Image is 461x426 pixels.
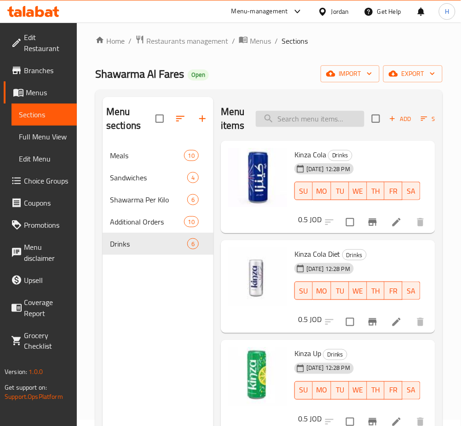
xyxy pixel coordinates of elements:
span: Shawarma Al Fares [95,63,184,84]
h6: 0.5 JOD [298,413,322,426]
span: Additional Orders [110,216,184,227]
span: Coverage Report [24,297,69,319]
a: Restaurants management [135,35,228,47]
span: TH [371,184,381,198]
button: SA [403,282,421,300]
button: FR [385,282,403,300]
nav: breadcrumb [95,35,443,47]
span: TH [371,384,381,397]
nav: Menu sections [103,141,213,259]
span: Shawarma Per Kilo [110,194,187,205]
a: Edit menu item [391,317,402,328]
span: Sections [282,35,308,46]
button: TH [367,282,385,300]
span: SA [406,284,417,298]
span: Add item [386,112,415,126]
button: WE [349,381,367,400]
span: TH [371,284,381,298]
span: Grocery Checklist [24,330,69,352]
img: Kinza Cola Diet [228,248,287,306]
a: Edit Menu [12,148,77,170]
div: Drinks [323,349,347,360]
li: / [232,35,235,46]
div: Drinks6 [103,233,213,255]
span: Select all sections [150,109,169,128]
span: Sort sections [169,108,191,130]
span: Select to update [340,312,360,332]
a: Menu disclaimer [4,236,77,269]
li: / [128,35,132,46]
button: TH [367,182,385,200]
span: WE [353,184,363,198]
span: WE [353,384,363,397]
span: MO [317,284,328,298]
a: Home [95,35,125,46]
span: SU [299,184,309,198]
a: Promotions [4,214,77,236]
span: 6 [188,240,198,248]
button: FR [385,182,403,200]
button: Branch-specific-item [362,211,384,233]
input: search [256,111,364,127]
div: items [187,194,199,205]
a: Edit Restaurant [4,26,77,59]
h6: 0.5 JOD [298,213,322,226]
a: Upsell [4,269,77,291]
span: Menus [250,35,271,46]
div: items [184,150,199,161]
span: SU [299,384,309,397]
button: delete [409,211,432,233]
span: Sort items [415,112,452,126]
span: TU [335,384,346,397]
button: Add section [191,108,213,130]
span: TU [335,284,346,298]
button: MO [313,381,331,400]
span: FR [388,384,399,397]
li: / [275,35,278,46]
span: Menus [26,87,69,98]
span: WE [353,284,363,298]
a: Full Menu View [12,126,77,148]
span: Branches [24,65,69,76]
span: Sections [19,109,69,120]
span: Sort [421,114,446,124]
h2: Menu sections [106,105,156,132]
span: Select to update [340,213,360,232]
span: MO [317,384,328,397]
a: Branches [4,59,77,81]
span: Coupons [24,197,69,208]
button: TH [367,381,385,400]
span: Upsell [24,275,69,286]
span: Add [388,114,413,124]
h6: 0.5 JOD [298,313,322,326]
span: SA [406,184,417,198]
span: 10 [184,151,198,160]
button: delete [409,311,432,333]
div: Drinks [342,249,367,260]
div: Drinks [328,150,352,161]
img: Kinza Up [228,347,287,406]
a: Choice Groups [4,170,77,192]
a: Sections [12,104,77,126]
button: TU [331,381,349,400]
span: Edit Restaurant [24,32,69,54]
button: WE [349,282,367,300]
img: Kinza Cola [228,148,287,207]
button: SU [294,381,313,400]
div: Shawarma Per Kilo6 [103,189,213,211]
a: Grocery Checklist [4,324,77,357]
a: Edit menu item [391,217,402,228]
button: SU [294,282,313,300]
div: Sandwiches4 [103,167,213,189]
div: Meals10 [103,144,213,167]
span: Edit Menu [19,153,69,164]
span: Kinza Cola Diet [294,247,340,261]
span: Drinks [110,238,187,249]
span: FR [388,284,399,298]
span: Restaurants management [146,35,228,46]
button: WE [349,182,367,200]
span: 4 [188,173,198,182]
span: TU [335,184,346,198]
button: TU [331,282,349,300]
span: Meals [110,150,184,161]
